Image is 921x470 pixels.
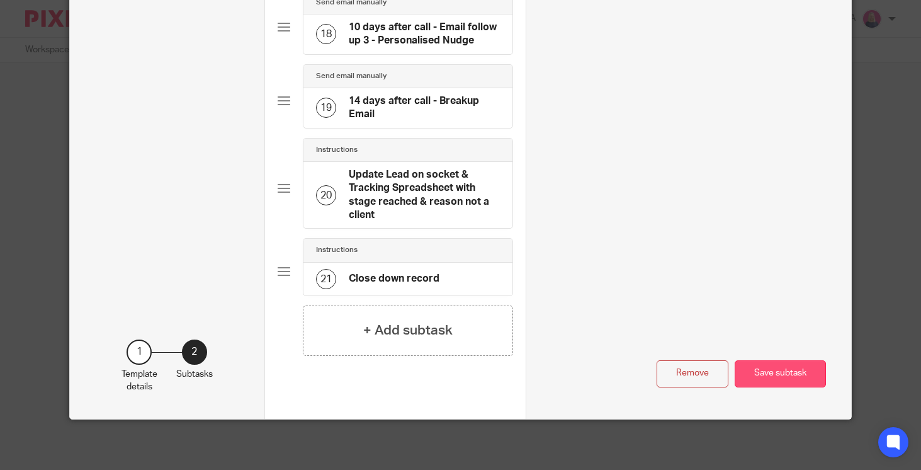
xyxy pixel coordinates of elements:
h4: Instructions [316,245,358,255]
div: 2 [182,340,207,365]
div: 18 [316,24,336,44]
div: 20 [316,185,336,205]
div: 1 [127,340,152,365]
p: Template details [121,368,157,394]
h4: Close down record [349,272,439,285]
h4: Update Lead on socket & Tracking Spreadsheet with stage reached & reason not a client [349,168,500,222]
button: Save subtask [735,360,826,387]
div: 21 [316,269,336,289]
div: 19 [316,98,336,118]
p: Subtasks [176,368,213,381]
h4: Instructions [316,145,358,155]
h4: + Add subtask [363,321,453,340]
button: Remove [657,360,728,387]
h4: Send email manually [316,71,387,81]
h4: 14 days after call - Breakup Email [349,95,500,122]
h4: 10 days after call - Email follow up 3 - Personalised Nudge [349,21,500,48]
